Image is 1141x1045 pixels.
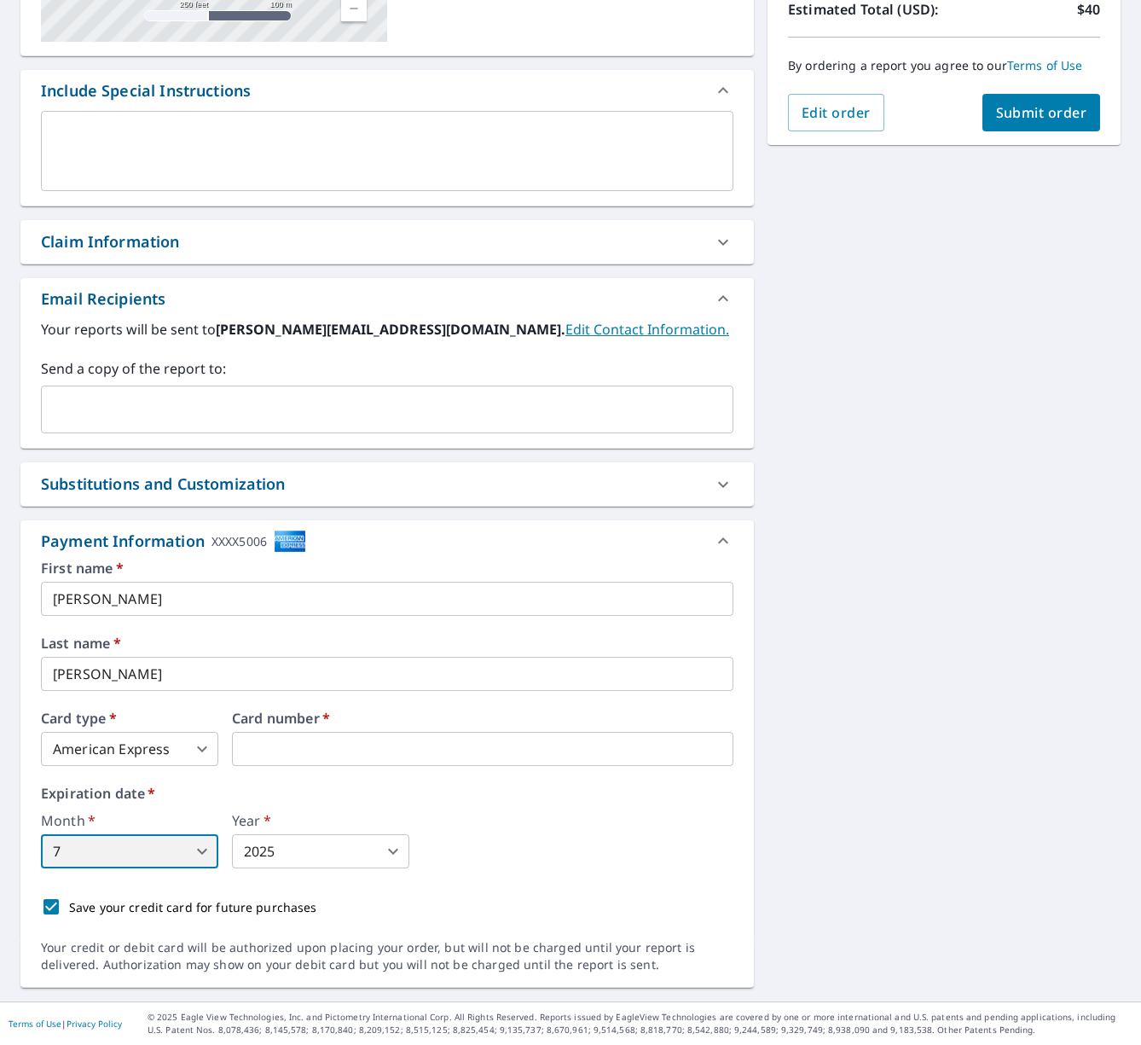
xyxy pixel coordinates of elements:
[1007,57,1083,73] a: Terms of Use
[565,320,729,339] a: EditContactInfo
[41,636,733,650] label: Last name
[788,94,884,131] button: Edit order
[41,787,733,800] label: Expiration date
[232,834,409,868] div: 2025
[274,530,306,553] img: cardImage
[41,530,306,553] div: Payment Information
[20,278,754,319] div: Email Recipients
[9,1018,61,1030] a: Terms of Use
[20,70,754,111] div: Include Special Instructions
[232,814,409,827] label: Year
[20,220,754,264] div: Claim Information
[41,358,733,379] label: Send a copy of the report to:
[41,711,218,725] label: Card type
[211,530,267,553] div: XXXX5006
[41,230,180,253] div: Claim Information
[982,94,1101,131] button: Submit order
[216,320,565,339] b: [PERSON_NAME][EMAIL_ADDRESS][DOMAIN_NAME].
[20,520,754,561] div: Payment InformationXXXX5006cardImage
[232,732,733,766] iframe: secure payment field
[41,814,218,827] label: Month
[69,898,317,916] p: Save your credit card for future purchases
[232,711,733,725] label: Card number
[67,1018,122,1030] a: Privacy Policy
[41,561,733,575] label: First name
[9,1019,122,1029] p: |
[41,473,286,496] div: Substitutions and Customization
[41,834,218,868] div: 7
[996,103,1087,122] span: Submit order
[148,1011,1132,1036] p: © 2025 Eagle View Technologies, Inc. and Pictometry International Corp. All Rights Reserved. Repo...
[41,939,733,973] div: Your credit or debit card will be authorized upon placing your order, but will not be charged unt...
[41,79,251,102] div: Include Special Instructions
[41,319,733,340] label: Your reports will be sent to
[802,103,871,122] span: Edit order
[788,58,1100,73] p: By ordering a report you agree to our
[20,462,754,506] div: Substitutions and Customization
[41,732,218,766] div: American Express
[41,287,165,311] div: Email Recipients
